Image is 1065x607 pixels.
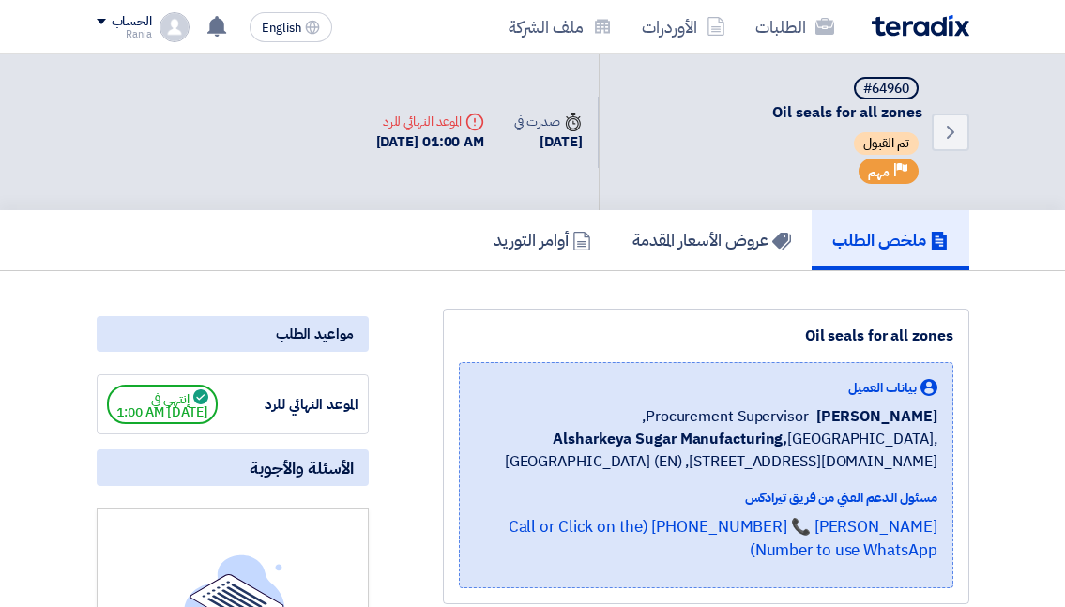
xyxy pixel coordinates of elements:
div: [DATE] [514,131,582,153]
div: الموعد النهائي للرد [376,112,485,131]
span: إنتهي في [DATE] 1:00 AM [107,385,218,424]
span: Procurement Supervisor, [642,405,809,428]
span: [PERSON_NAME] [816,405,937,428]
b: Alsharkeya Sugar Manufacturing, [553,428,787,450]
div: الموعد النهائي للرد [218,394,358,416]
a: ملف الشركة [494,5,627,49]
img: profile_test.png [160,12,190,42]
span: تم القبول [854,132,919,155]
div: Rania [97,29,152,39]
a: الطلبات [740,5,849,49]
div: الحساب [112,14,152,30]
h5: عروض الأسعار المقدمة [632,229,791,250]
div: #64960 [863,83,909,96]
a: الأوردرات [627,5,740,49]
div: [DATE] 01:00 AM [376,131,485,153]
h5: أوامر التوريد [494,229,591,250]
button: English [250,12,332,42]
img: Teradix logo [872,15,969,37]
div: صدرت في [514,112,582,131]
span: بيانات العميل [848,378,917,398]
a: عروض الأسعار المقدمة [612,210,812,270]
span: [GEOGRAPHIC_DATA], [GEOGRAPHIC_DATA] (EN) ,[STREET_ADDRESS][DOMAIN_NAME] [475,428,937,473]
span: الأسئلة والأجوبة [250,457,354,478]
div: Oil seals for all zones [459,325,953,347]
div: مسئول الدعم الفني من فريق تيرادكس [475,488,937,508]
h5: ملخص الطلب [832,229,949,250]
a: ملخص الطلب [812,210,969,270]
span: مهم [868,163,890,181]
a: [PERSON_NAME] 📞 [PHONE_NUMBER] (Call or Click on the Number to use WhatsApp) [509,515,937,563]
div: مواعيد الطلب [97,316,369,352]
h5: Oil seals for all zones [622,77,922,123]
span: Oil seals for all zones [622,103,922,123]
a: أوامر التوريد [473,210,612,270]
span: English [262,22,301,35]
